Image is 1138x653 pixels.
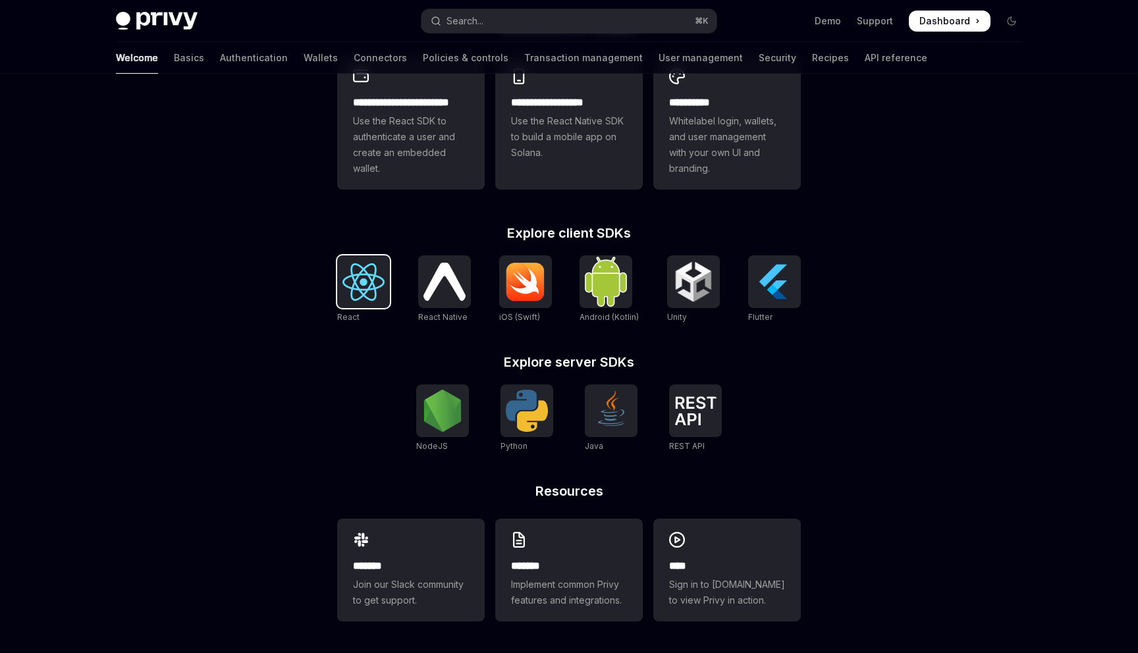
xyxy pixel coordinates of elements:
a: Authentication [220,42,288,74]
a: **** **Implement common Privy features and integrations. [495,519,643,621]
span: Java [585,441,603,451]
span: Flutter [748,312,772,322]
img: React Native [423,263,466,300]
span: iOS (Swift) [499,312,540,322]
img: Android (Kotlin) [585,257,627,306]
h2: Explore server SDKs [337,355,801,369]
a: UnityUnity [667,255,720,324]
a: ReactReact [337,255,390,324]
img: NodeJS [421,390,464,432]
button: Toggle dark mode [1001,11,1022,32]
span: Use the React Native SDK to build a mobile app on Solana. [511,113,627,161]
span: Android (Kotlin) [580,312,639,322]
a: Demo [815,14,841,28]
a: Welcome [116,42,158,74]
img: Python [506,390,548,432]
a: REST APIREST API [669,384,722,453]
a: Wallets [304,42,338,74]
a: Policies & controls [423,42,508,74]
a: Security [759,42,796,74]
span: ⌘ K [695,16,709,26]
a: **** *****Whitelabel login, wallets, and user management with your own UI and branding. [653,55,801,190]
img: Flutter [753,261,796,303]
span: Unity [667,312,687,322]
span: Python [501,441,528,451]
span: REST API [669,441,705,451]
span: Implement common Privy features and integrations. [511,577,627,608]
h2: Explore client SDKs [337,226,801,240]
span: React [337,312,360,322]
a: NodeJSNodeJS [416,384,469,453]
img: dark logo [116,12,198,30]
a: Recipes [812,42,849,74]
a: Basics [174,42,204,74]
a: React NativeReact Native [418,255,471,324]
a: Dashboard [909,11,990,32]
a: **** **Join our Slack community to get support. [337,519,485,621]
a: Support [857,14,893,28]
span: NodeJS [416,441,448,451]
img: iOS (Swift) [504,262,547,301]
img: Java [590,390,632,432]
span: Sign in to [DOMAIN_NAME] to view Privy in action. [669,577,785,608]
a: Android (Kotlin)Android (Kotlin) [580,255,639,324]
span: Dashboard [919,14,970,28]
span: Use the React SDK to authenticate a user and create an embedded wallet. [353,113,469,176]
img: Unity [672,261,715,303]
a: **** **** **** ***Use the React Native SDK to build a mobile app on Solana. [495,55,643,190]
a: ****Sign in to [DOMAIN_NAME] to view Privy in action. [653,519,801,621]
span: Whitelabel login, wallets, and user management with your own UI and branding. [669,113,785,176]
span: React Native [418,312,468,322]
h2: Resources [337,484,801,498]
a: JavaJava [585,384,637,453]
a: API reference [865,42,927,74]
a: Connectors [354,42,407,74]
button: Open search [421,9,717,33]
a: FlutterFlutter [748,255,801,324]
span: Join our Slack community to get support. [353,577,469,608]
div: Search... [447,13,483,29]
a: PythonPython [501,384,553,453]
a: User management [659,42,743,74]
img: React [342,263,385,301]
a: Transaction management [524,42,643,74]
img: REST API [674,396,717,425]
a: iOS (Swift)iOS (Swift) [499,255,552,324]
